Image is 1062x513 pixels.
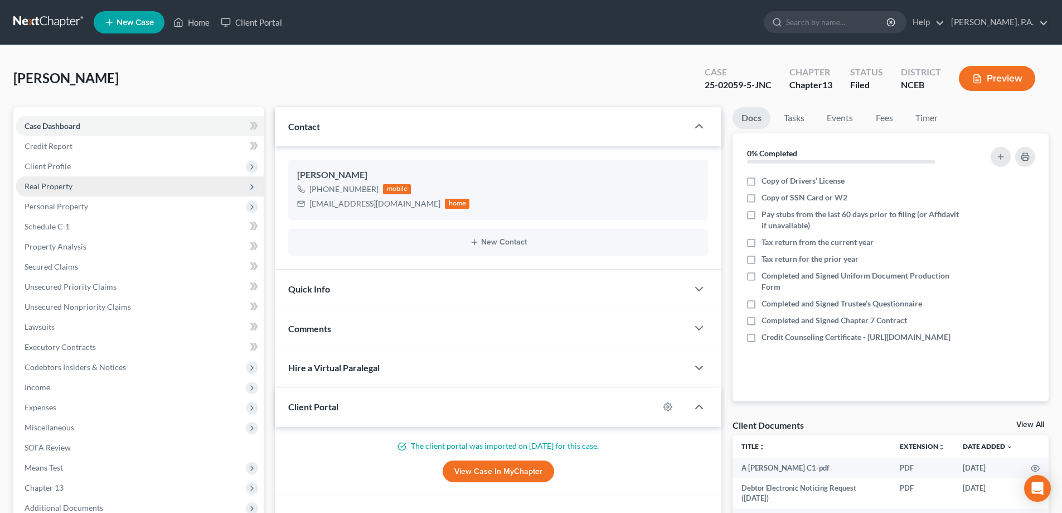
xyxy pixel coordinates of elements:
[288,323,331,334] span: Comments
[16,217,264,237] a: Schedule C-1
[762,192,847,203] span: Copy of SSN Card or W2
[963,442,1013,450] a: Date Added expand_more
[288,121,320,132] span: Contact
[309,198,440,209] div: [EMAIL_ADDRESS][DOMAIN_NAME]
[901,79,941,92] div: NCEB
[954,478,1022,509] td: [DATE]
[16,337,264,357] a: Executory Contracts
[747,148,797,158] strong: 0% Completed
[25,282,117,291] span: Unsecured Priority Claims
[762,298,922,309] span: Completed and Signed Trustee’s Questionnaire
[818,107,862,129] a: Events
[762,332,951,343] span: Credit Counseling Certificate - [URL][DOMAIN_NAME]
[733,458,891,478] td: A [PERSON_NAME] C1-pdf
[775,107,813,129] a: Tasks
[733,419,804,431] div: Client Documents
[215,12,288,32] a: Client Portal
[383,184,411,194] div: mobile
[16,277,264,297] a: Unsecured Priority Claims
[445,199,469,209] div: home
[25,141,72,151] span: Credit Report
[13,70,119,86] span: [PERSON_NAME]
[443,461,554,483] a: View Case in MyChapter
[762,253,859,265] span: Tax return for the prior year
[891,458,954,478] td: PDF
[25,262,78,271] span: Secured Claims
[16,317,264,337] a: Lawsuits
[959,66,1035,91] button: Preview
[25,181,72,191] span: Real Property
[786,12,888,32] input: Search by name...
[891,478,954,509] td: PDF
[762,175,845,186] span: Copy of Drivers’ License
[762,237,874,248] span: Tax return from the current year
[1016,421,1044,429] a: View All
[789,66,832,79] div: Chapter
[901,66,941,79] div: District
[705,79,772,92] div: 25-02059-5-JNC
[954,458,1022,478] td: [DATE]
[1024,475,1051,502] div: Open Intercom Messenger
[25,242,86,251] span: Property Analysis
[16,257,264,277] a: Secured Claims
[759,444,765,450] i: unfold_more
[25,302,131,311] span: Unsecured Nonpriority Claims
[168,12,215,32] a: Home
[16,136,264,156] a: Credit Report
[822,79,832,90] span: 13
[705,66,772,79] div: Case
[25,362,126,372] span: Codebtors Insiders & Notices
[741,442,765,450] a: Titleunfold_more
[25,121,80,131] span: Case Dashboard
[16,116,264,136] a: Case Dashboard
[25,161,71,171] span: Client Profile
[288,401,338,412] span: Client Portal
[733,478,891,509] td: Debtor Electronic Noticing Request ([DATE])
[25,443,71,452] span: SOFA Review
[906,107,947,129] a: Timer
[762,209,960,231] span: Pay stubs from the last 60 days prior to filing (or Affidavit if unavailable)
[850,79,883,92] div: Filed
[900,442,945,450] a: Extensionunfold_more
[733,107,770,129] a: Docs
[866,107,902,129] a: Fees
[16,297,264,317] a: Unsecured Nonpriority Claims
[25,463,63,472] span: Means Test
[297,169,699,182] div: [PERSON_NAME]
[25,342,96,352] span: Executory Contracts
[288,284,330,294] span: Quick Info
[945,12,1048,32] a: [PERSON_NAME], P.A.
[1006,444,1013,450] i: expand_more
[25,202,88,211] span: Personal Property
[25,503,103,512] span: Additional Documents
[850,66,883,79] div: Status
[25,483,64,492] span: Chapter 13
[762,270,960,293] span: Completed and Signed Uniform Document Production Form
[25,402,56,412] span: Expenses
[762,315,907,326] span: Completed and Signed Chapter 7 Contract
[907,12,944,32] a: Help
[938,444,945,450] i: unfold_more
[16,438,264,458] a: SOFA Review
[117,18,154,27] span: New Case
[25,382,50,392] span: Income
[297,238,699,247] button: New Contact
[16,237,264,257] a: Property Analysis
[25,322,55,332] span: Lawsuits
[25,423,74,432] span: Miscellaneous
[288,362,380,373] span: Hire a Virtual Paralegal
[789,79,832,92] div: Chapter
[25,222,70,231] span: Schedule C-1
[288,440,708,452] p: The client portal was imported on [DATE] for this case.
[309,184,379,195] div: [PHONE_NUMBER]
